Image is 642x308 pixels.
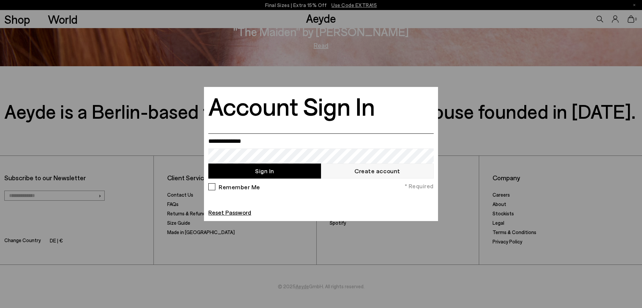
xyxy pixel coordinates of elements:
a: Create account [321,164,434,179]
span: * Required [405,182,434,190]
button: Sign In [208,164,321,179]
a: Reset Password [208,209,251,216]
h2: Account Sign In [208,92,375,119]
label: Remember Me [217,183,260,190]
